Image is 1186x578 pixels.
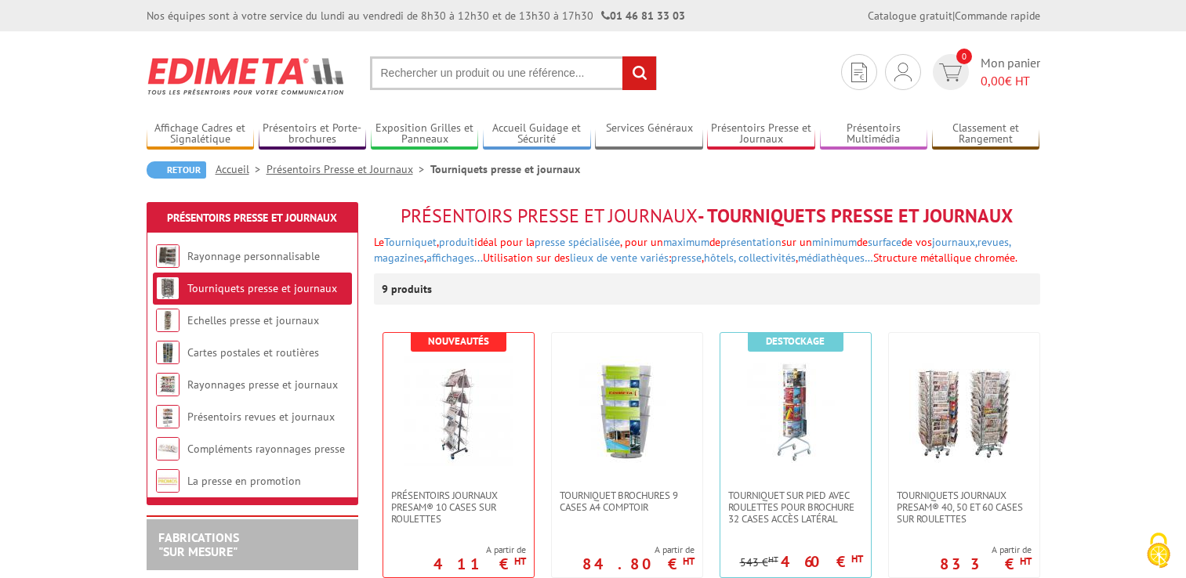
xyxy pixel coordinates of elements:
[514,555,526,568] sup: HT
[187,313,319,327] a: Echelles presse et journaux
[156,469,180,493] img: La presse en promotion
[371,121,479,147] a: Exposition Grilles et Panneaux
[374,235,1017,265] font: de
[868,8,1040,23] div: |
[909,356,1019,466] img: Tourniquets journaux Presam® 40, 50 et 60 cases sur roulettes
[812,235,857,249] a: minimum
[156,437,180,461] img: Compléments rayonnages presse
[796,251,1017,265] font: ,
[147,8,685,23] div: Nos équipes sont à votre service du lundi au vendredi de 8h30 à 12h30 et de 13h30 à 17h30
[889,489,1039,525] a: Tourniquets journaux Presam® 40, 50 et 60 cases sur roulettes
[707,121,815,147] a: Présentoirs Presse et Journaux
[932,235,977,249] a: journaux,
[433,559,526,569] p: 411 €
[851,552,863,565] sup: HT
[1020,555,1032,568] sup: HT
[741,356,851,466] img: Tourniquet sur pied avec roulettes pour brochure 32 cases accès latéral
[768,554,778,565] sup: HT
[437,235,620,249] span: , idéal pour la
[981,73,1005,89] span: 0,00
[187,281,337,295] a: Tourniquets presse et journaux
[187,345,319,359] a: Cartes postales et routières
[187,474,301,488] a: La presse en promotion
[428,334,489,348] b: Nouveautés
[940,559,1032,569] p: 833 €
[374,235,1017,265] font: sur un
[702,251,1017,265] font: ,
[535,235,620,249] span: presse spécialisée
[374,235,1010,265] span: ,
[570,251,669,265] a: lieux de vente variés
[156,276,180,300] img: Tourniquets presse et journaux
[798,251,873,265] a: médiathèques…
[382,273,441,305] p: 9 produits
[932,121,1040,147] a: Classement et Rangement
[740,557,778,569] p: 543 €
[868,235,901,249] a: surface
[156,341,180,364] img: Cartes postales et routières
[156,309,180,332] img: Echelles presse et journaux
[426,251,483,265] span: affichages...
[187,378,338,392] a: Rayonnages presse et journaux
[156,405,180,428] img: Présentoirs revues et journaux
[595,121,703,147] a: Services Généraux
[851,63,867,82] img: devis rapide
[156,244,180,268] img: Rayonnage personnalisable
[868,9,952,23] a: Catalogue gratuit
[158,529,239,559] a: FABRICATIONS"Sur Mesure"
[582,544,695,556] span: A partir de
[940,544,1032,556] span: A partir de
[187,249,320,263] a: Rayonnage personnalisable
[955,9,1040,23] a: Commande rapide
[430,161,580,177] li: Tourniquets presse et journaux
[374,206,1040,226] h1: - Tourniquets presse et journaux
[956,49,972,64] span: 0
[147,47,346,105] img: Edimeta
[897,489,1032,525] span: Tourniquets journaux Presam® 40, 50 et 60 cases sur roulettes
[374,251,424,265] a: magazines
[384,235,437,249] span: Tourniquet
[873,251,1017,265] font: Structure métallique chromée.
[374,235,1017,265] font: Le
[939,63,962,81] img: devis rapide
[167,211,337,225] a: Présentoirs Presse et Journaux
[374,235,1017,265] font: de vos
[267,162,430,176] a: Présentoirs Presse et Journaux
[929,54,1040,90] a: devis rapide 0 Mon panier 0,00€ HT
[622,56,656,90] input: rechercher
[820,121,928,147] a: Présentoirs Multimédia
[374,235,1017,265] font: our un
[738,251,796,265] a: collectivités
[483,121,591,147] a: Accueil Guidage et Sécurité
[483,251,1017,265] font: Utilisation sur des
[391,489,526,525] span: Présentoirs journaux Presam® 10 cases sur roulettes
[552,489,702,513] a: Tourniquet brochures 9 cases A4 comptoir
[671,251,702,265] a: presse
[704,251,735,265] a: hôtels,
[720,235,782,249] span: présentation
[147,161,206,179] a: Retour
[1139,531,1178,570] img: Cookies (fenêtre modale)
[383,489,534,525] a: Présentoirs journaux Presam® 10 cases sur roulettes
[981,72,1040,90] span: € HT
[620,235,631,249] span: , p
[728,489,863,525] span: Tourniquet sur pied avec roulettes pour brochure 32 cases accès latéral
[981,54,1040,90] span: Mon panier
[977,235,1010,249] a: revues,
[683,555,695,568] sup: HT
[560,489,695,513] span: Tourniquet brochures 9 cases A4 comptoir
[439,235,474,249] a: produit
[572,356,682,466] img: Tourniquet brochures 9 cases A4 comptoir
[663,235,709,249] a: maximum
